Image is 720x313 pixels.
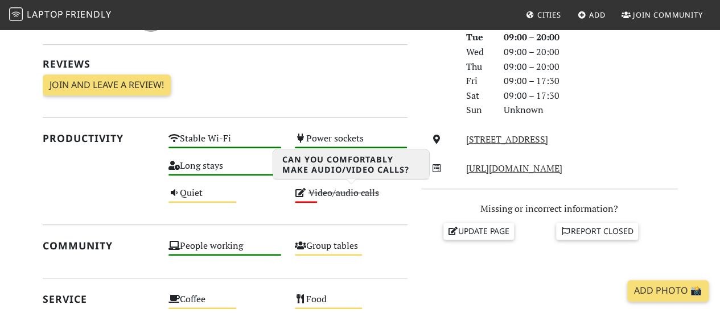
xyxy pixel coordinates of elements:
[521,5,566,25] a: Cities
[466,162,562,174] a: [URL][DOMAIN_NAME]
[162,237,288,265] div: People working
[308,186,379,199] s: Video/audio calls
[573,5,610,25] a: Add
[459,74,497,89] div: Fri
[617,5,707,25] a: Join Community
[497,45,685,60] div: 09:00 – 20:00
[459,89,497,103] div: Sat
[162,130,288,157] div: Stable Wi-Fi
[43,293,155,305] h2: Service
[459,60,497,74] div: Thu
[497,89,685,103] div: 09:00 – 17:30
[627,280,709,302] a: Add Photo 📸
[459,45,497,60] div: Wed
[589,10,606,20] span: Add
[497,30,685,45] div: 09:00 – 20:00
[43,74,171,96] a: Join and leave a review!
[537,10,561,20] span: Cities
[497,103,685,118] div: Unknown
[43,240,155,252] h2: Community
[497,60,685,74] div: 09:00 – 20:00
[497,74,685,89] div: 09:00 – 17:30
[43,58,408,70] h2: Reviews
[288,130,414,157] div: Power sockets
[421,202,678,216] p: Missing or incorrect information?
[273,150,429,180] h3: Can you comfortably make audio/video calls?
[9,5,112,25] a: LaptopFriendly LaptopFriendly
[459,103,497,118] div: Sun
[459,30,497,45] div: Tue
[556,223,638,240] a: Report closed
[443,223,514,240] a: Update page
[9,7,23,21] img: LaptopFriendly
[27,8,64,20] span: Laptop
[466,133,548,145] a: [STREET_ADDRESS]
[633,10,703,20] span: Join Community
[288,237,414,265] div: Group tables
[65,8,111,20] span: Friendly
[162,185,288,212] div: Quiet
[43,132,155,144] h2: Productivity
[162,157,288,185] div: Long stays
